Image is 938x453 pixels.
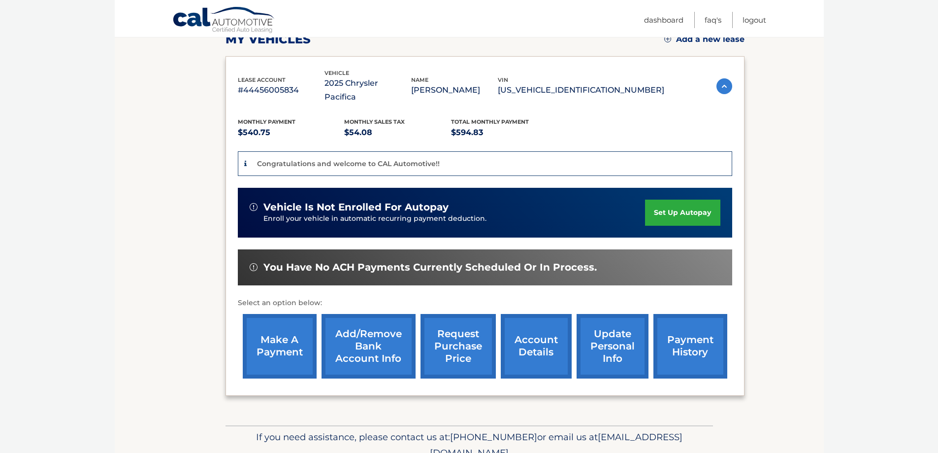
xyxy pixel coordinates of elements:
span: [PHONE_NUMBER] [450,431,537,443]
a: request purchase price [420,314,496,379]
span: You have no ACH payments currently scheduled or in process. [263,261,597,274]
span: name [411,76,428,83]
p: $594.83 [451,126,558,139]
a: Dashboard [644,12,683,28]
img: add.svg [664,35,671,42]
p: Enroll your vehicle in automatic recurring payment deduction. [263,213,646,224]
p: $540.75 [238,126,345,139]
p: Congratulations and welcome to CAL Automotive!! [257,159,440,168]
p: #44456005834 [238,83,324,97]
p: [PERSON_NAME] [411,83,498,97]
h2: my vehicles [226,32,311,47]
a: update personal info [577,314,648,379]
p: Select an option below: [238,297,732,309]
p: 2025 Chrysler Pacifica [324,76,411,104]
p: [US_VEHICLE_IDENTIFICATION_NUMBER] [498,83,664,97]
img: accordion-active.svg [716,78,732,94]
span: lease account [238,76,286,83]
span: Monthly sales Tax [344,118,405,125]
span: Monthly Payment [238,118,295,125]
img: alert-white.svg [250,263,258,271]
a: account details [501,314,572,379]
a: FAQ's [705,12,721,28]
span: vehicle [324,70,349,76]
span: Total Monthly Payment [451,118,529,125]
a: Add a new lease [664,35,744,44]
a: payment history [653,314,727,379]
span: vin [498,76,508,83]
a: Logout [743,12,766,28]
a: set up autopay [645,200,720,226]
span: vehicle is not enrolled for autopay [263,201,449,213]
a: make a payment [243,314,317,379]
a: Add/Remove bank account info [322,314,416,379]
img: alert-white.svg [250,203,258,211]
a: Cal Automotive [172,6,276,35]
p: $54.08 [344,126,451,139]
